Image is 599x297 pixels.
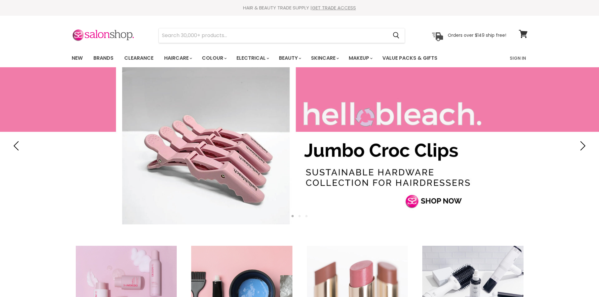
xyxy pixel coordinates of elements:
a: Skincare [306,52,343,65]
nav: Main [64,49,535,67]
p: Orders over $149 ship free! [448,32,506,38]
a: New [67,52,87,65]
form: Product [158,28,405,43]
button: Previous [11,140,24,152]
li: Page dot 2 [298,215,301,217]
input: Search [159,28,388,43]
a: Colour [197,52,230,65]
a: GET TRADE ACCESS [312,4,356,11]
li: Page dot 3 [305,215,308,217]
a: Sign In [506,52,530,65]
button: Search [388,28,405,43]
button: Next [575,140,588,152]
a: Brands [89,52,118,65]
a: Clearance [119,52,158,65]
a: Beauty [274,52,305,65]
a: Haircare [159,52,196,65]
a: Value Packs & Gifts [378,52,442,65]
a: Electrical [232,52,273,65]
div: HAIR & BEAUTY TRADE SUPPLY | [64,5,535,11]
li: Page dot 1 [291,215,294,217]
ul: Main menu [67,49,474,67]
a: Makeup [344,52,376,65]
